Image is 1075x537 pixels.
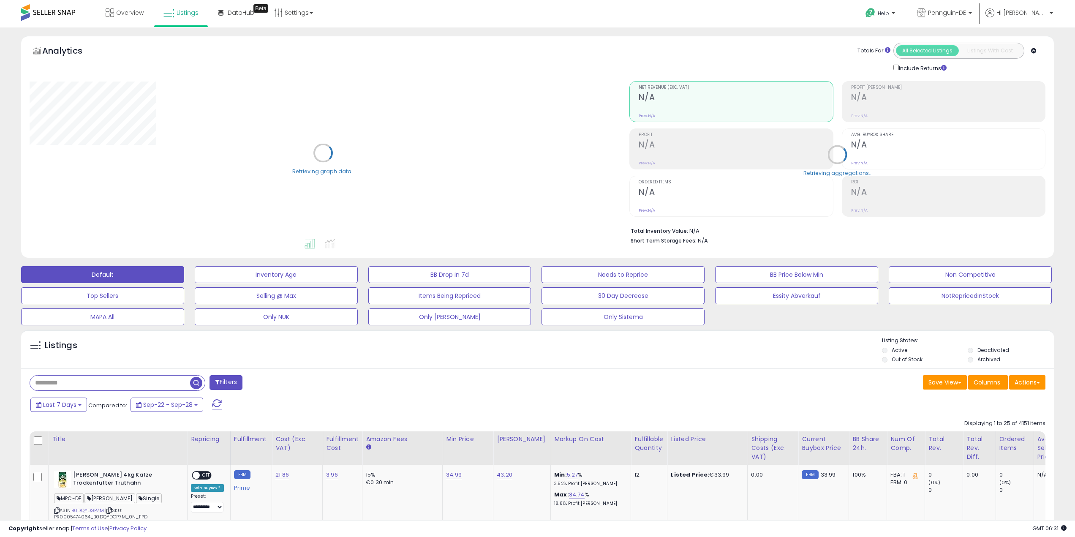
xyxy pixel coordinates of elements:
[21,308,184,325] button: MAPA All
[542,266,705,283] button: Needs to Reprice
[1037,471,1065,479] div: N/A
[366,444,371,451] small: Amazon Fees.
[234,470,250,479] small: FBM
[497,471,512,479] a: 43.20
[852,471,880,479] div: 100%
[671,435,744,444] div: Listed Price
[567,471,578,479] a: 5.27
[116,8,144,17] span: Overview
[368,287,531,304] button: Items Being Repriced
[195,287,358,304] button: Selling @ Max
[892,346,907,354] label: Active
[928,479,940,486] small: (0%)
[554,501,624,507] p: 18.81% Profit [PERSON_NAME]
[275,435,319,452] div: Cost (Exc. VAT)
[45,340,77,352] h5: Listings
[109,524,147,532] a: Privacy Policy
[569,491,585,499] a: 34.74
[996,8,1047,17] span: Hi [PERSON_NAME]
[671,471,741,479] div: €33.99
[1009,375,1045,390] button: Actions
[8,525,147,533] div: seller snap | |
[88,401,127,409] span: Compared to:
[228,8,254,17] span: DataHub
[42,45,99,59] h5: Analytics
[890,479,918,486] div: FBM: 0
[821,471,836,479] span: 33.99
[234,481,265,491] div: Prime
[977,356,1000,363] label: Archived
[143,401,193,409] span: Sep-22 - Sep-28
[634,435,664,452] div: Fulfillable Quantity
[292,167,354,175] div: Retrieving graph data..
[191,484,224,492] div: Win BuyBox *
[191,435,227,444] div: Repricing
[497,435,547,444] div: [PERSON_NAME]
[928,486,963,494] div: 0
[542,287,705,304] button: 30 Day Decrease
[634,471,661,479] div: 12
[999,435,1030,452] div: Ordered Items
[803,169,871,177] div: Retrieving aggregations..
[802,435,845,452] div: Current Buybox Price
[54,471,71,488] img: 41eOqyplmrL._SL40_.jpg
[253,4,268,13] div: Tooltip anchor
[928,8,966,17] span: Pennguin-DE
[366,435,439,444] div: Amazon Fees
[551,431,631,465] th: The percentage added to the cost of goods (COGS) that forms the calculator for Min & Max prices.
[896,45,959,56] button: All Selected Listings
[966,435,992,461] div: Total Rev. Diff.
[554,491,569,499] b: Max:
[554,435,627,444] div: Markup on Cost
[446,435,490,444] div: Min Price
[999,486,1034,494] div: 0
[892,356,923,363] label: Out of Stock
[84,493,135,503] span: [PERSON_NAME]
[852,435,883,452] div: BB Share 24h.
[857,47,890,55] div: Totals For
[177,8,199,17] span: Listings
[985,8,1053,27] a: Hi [PERSON_NAME]
[131,398,203,412] button: Sep-22 - Sep-28
[542,308,705,325] button: Only Sistema
[889,287,1052,304] button: NotRepricedInStock
[21,266,184,283] button: Default
[366,479,436,486] div: €0.30 min
[878,10,889,17] span: Help
[234,435,268,444] div: Fulfillment
[554,491,624,507] div: %
[968,375,1008,390] button: Columns
[54,493,84,503] span: MPC-DE
[715,266,878,283] button: BB Price Below Min
[554,471,624,487] div: %
[43,401,76,409] span: Last 7 Days
[1037,435,1068,461] div: Avg Selling Price
[977,346,1009,354] label: Deactivated
[882,337,1054,345] p: Listing States:
[889,266,1052,283] button: Non Competitive
[326,435,359,452] div: Fulfillment Cost
[71,507,104,514] a: B0DQYDGP7M
[890,435,921,452] div: Num of Comp.
[1032,524,1067,532] span: 2025-10-6 06:31 GMT
[859,1,904,27] a: Help
[136,493,162,503] span: Single
[923,375,967,390] button: Save View
[890,471,918,479] div: FBA: 1
[200,472,213,479] span: OFF
[865,8,876,18] i: Get Help
[751,435,795,461] div: Shipping Costs (Exc. VAT)
[8,524,39,532] strong: Copyright
[275,471,289,479] a: 21.86
[368,266,531,283] button: BB Drop in 7d
[928,471,963,479] div: 0
[715,287,878,304] button: Essity Abverkauf
[554,481,624,487] p: 3.52% Profit [PERSON_NAME]
[195,266,358,283] button: Inventory Age
[802,470,818,479] small: FBM
[554,471,567,479] b: Min:
[326,471,338,479] a: 3.96
[368,308,531,325] button: Only [PERSON_NAME]
[671,471,709,479] b: Listed Price:
[446,471,462,479] a: 34.99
